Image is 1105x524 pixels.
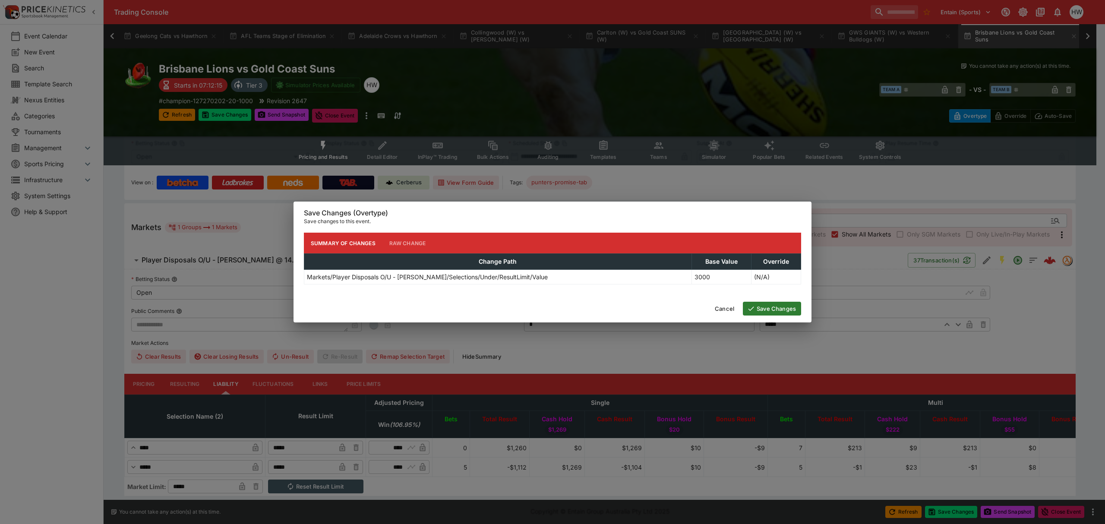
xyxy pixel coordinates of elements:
p: Markets/Player Disposals O/U - [PERSON_NAME]/Selections/Under/ResultLimit/Value [307,272,548,281]
button: Save Changes [743,302,801,316]
button: Summary of Changes [304,233,382,253]
th: Override [751,254,801,270]
h6: Save Changes (Overtype) [304,208,801,218]
td: 3000 [691,270,751,284]
th: Change Path [304,254,692,270]
button: Raw Change [382,233,433,253]
p: Save changes to this event. [304,217,801,226]
td: (N/A) [751,270,801,284]
th: Base Value [691,254,751,270]
button: Cancel [710,302,739,316]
